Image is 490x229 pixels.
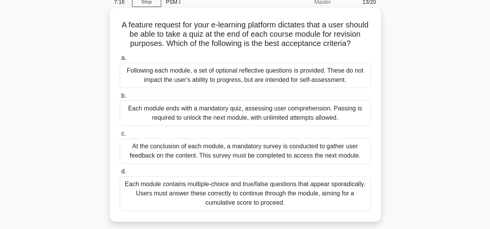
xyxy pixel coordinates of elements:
div: Each module contains multiple-choice and true/false questions that appear sporadically. Users mus... [120,176,371,211]
h5: A feature request for your e-learning platform dictates that a user should be able to take a quiz... [119,20,371,49]
div: Each module ends with a mandatory quiz, assessing user comprehension. Passing is required to unlo... [120,100,371,126]
span: d. [121,168,126,175]
span: a. [121,54,126,61]
span: b. [121,92,126,99]
span: c. [121,130,126,137]
div: At the conclusion of each module, a mandatory survey is conducted to gather user feedback on the ... [120,138,371,164]
div: Following each module, a set of optional reflective questions is provided. These do not impact th... [120,63,371,88]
